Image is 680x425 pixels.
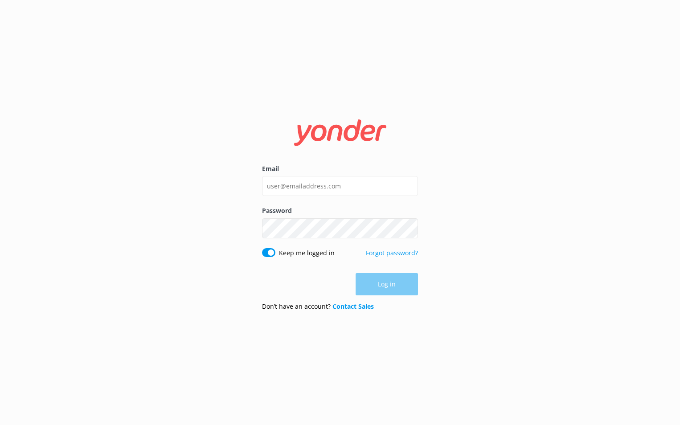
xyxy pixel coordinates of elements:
[279,248,335,258] label: Keep me logged in
[262,176,418,196] input: user@emailaddress.com
[332,302,374,311] a: Contact Sales
[262,302,374,311] p: Don’t have an account?
[262,164,418,174] label: Email
[262,206,418,216] label: Password
[400,219,418,237] button: Show password
[366,249,418,257] a: Forgot password?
